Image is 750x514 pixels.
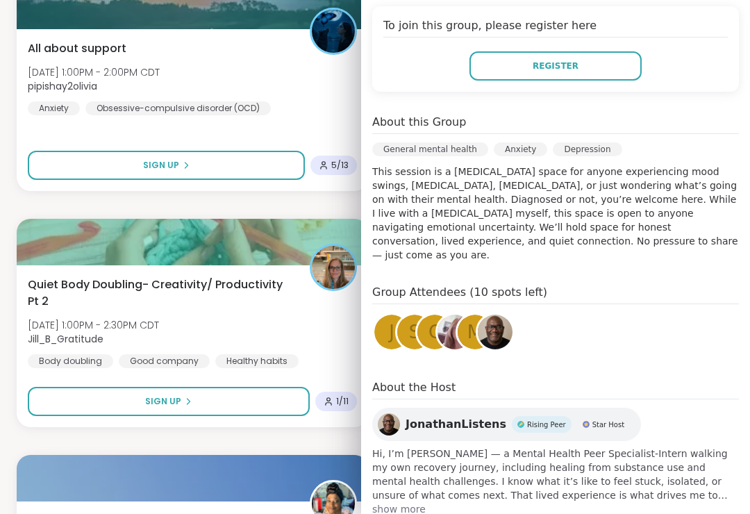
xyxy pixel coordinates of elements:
a: J [372,313,411,351]
button: Register [469,51,642,81]
span: All about support [28,40,126,57]
img: JonathanListens [478,315,512,349]
span: Rising Peer [527,420,566,430]
span: J [389,319,394,346]
h4: About the Host [372,379,739,399]
span: m [467,319,483,346]
img: Rising Peer [517,421,524,428]
span: Hi, I’m [PERSON_NAME] — a Mental Health Peer Specialist-Intern walking my own recovery journey, i... [372,447,739,502]
button: Sign Up [28,387,310,416]
a: JonathanListens [476,313,515,351]
img: Star Host [583,421,590,428]
b: Jill_B_Gratitude [28,332,103,346]
a: c [415,313,454,351]
span: s [409,319,421,346]
h4: About this Group [372,114,466,131]
span: [DATE] 1:00PM - 2:30PM CDT [28,318,159,332]
span: 1 / 11 [336,396,349,407]
span: JonathanListens [406,416,506,433]
img: pipishay2olivia [312,10,355,53]
img: Jill_B_Gratitude [312,246,355,289]
span: [DATE] 1:00PM - 2:00PM CDT [28,65,160,79]
div: Obsessive-compulsive disorder (OCD) [85,101,271,115]
span: 5 / 13 [331,160,349,171]
div: Body doubling [28,354,113,368]
div: Anxiety [494,142,547,156]
p: This session is a [MEDICAL_DATA] space for anyone experiencing mood swings, [MEDICAL_DATA], [MEDI... [372,165,739,262]
span: Star Host [592,420,624,430]
span: Sign Up [145,395,181,408]
a: m [456,313,494,351]
b: pipishay2olivia [28,79,97,93]
h4: To join this group, please register here [383,17,728,38]
img: cakegurl14 [437,315,472,349]
div: General mental health [372,142,488,156]
h4: Group Attendees (10 spots left) [372,284,739,304]
div: Depression [553,142,622,156]
button: Sign Up [28,151,305,180]
span: Quiet Body Doubling- Creativity/ Productivity Pt 2 [28,276,294,310]
a: JonathanListensJonathanListensRising PeerRising PeerStar HostStar Host [372,408,641,441]
a: s [395,313,434,351]
div: Healthy habits [215,354,299,368]
span: Sign Up [143,159,179,172]
img: JonathanListens [378,413,400,436]
a: cakegurl14 [435,313,474,351]
div: Anxiety [28,101,80,115]
div: Good company [119,354,210,368]
span: Register [533,60,578,72]
span: c [428,319,441,346]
